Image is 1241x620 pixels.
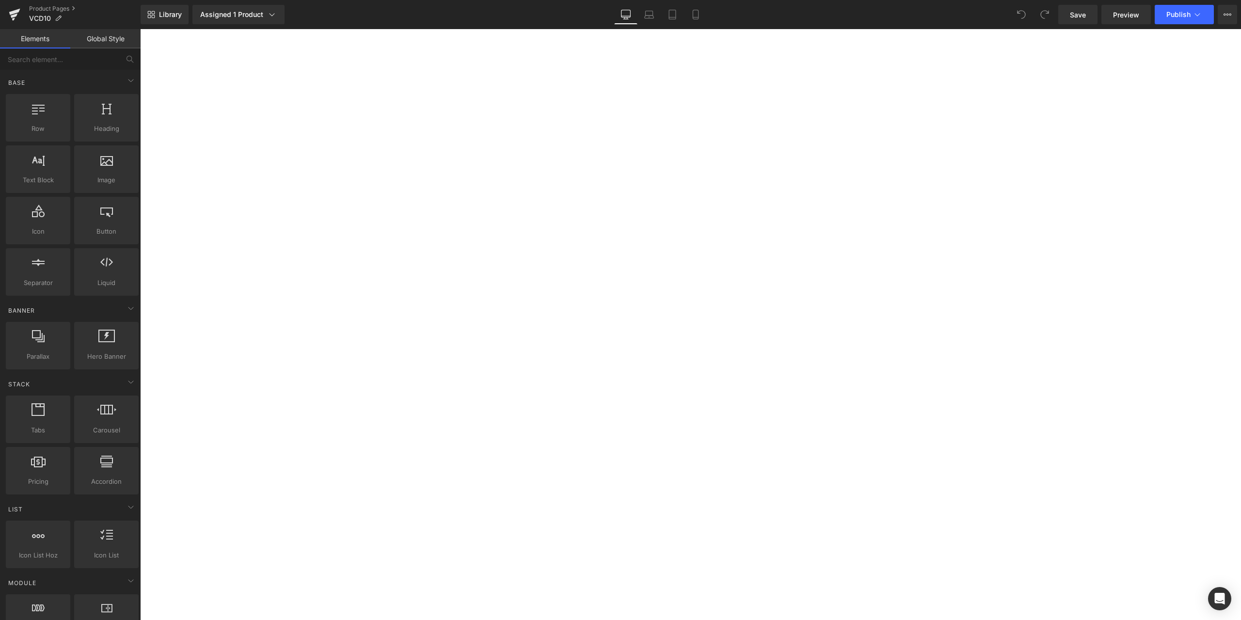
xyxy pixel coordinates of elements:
a: Tablet [661,5,684,24]
span: Heading [77,124,136,134]
span: Button [77,226,136,237]
button: Undo [1012,5,1031,24]
span: VCD10 [29,15,51,22]
span: Icon List Hoz [9,550,67,560]
a: Product Pages [29,5,141,13]
span: Row [9,124,67,134]
span: Library [159,10,182,19]
span: Hero Banner [77,351,136,362]
span: Parallax [9,351,67,362]
span: Base [7,78,26,87]
span: Tabs [9,425,67,435]
span: Icon List [77,550,136,560]
span: Publish [1166,11,1191,18]
span: Image [77,175,136,185]
span: List [7,505,24,514]
span: Module [7,578,37,588]
a: Laptop [637,5,661,24]
div: Assigned 1 Product [200,10,277,19]
span: Carousel [77,425,136,435]
a: Mobile [684,5,707,24]
button: Redo [1035,5,1054,24]
a: New Library [141,5,189,24]
span: Stack [7,380,31,389]
span: Accordion [77,477,136,487]
span: Liquid [77,278,136,288]
a: Global Style [70,29,141,48]
a: Desktop [614,5,637,24]
span: Save [1070,10,1086,20]
span: Preview [1113,10,1139,20]
span: Icon [9,226,67,237]
button: Publish [1155,5,1214,24]
span: Banner [7,306,36,315]
span: Text Block [9,175,67,185]
span: Pricing [9,477,67,487]
a: Preview [1101,5,1151,24]
span: Separator [9,278,67,288]
button: More [1218,5,1237,24]
div: Open Intercom Messenger [1208,587,1231,610]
